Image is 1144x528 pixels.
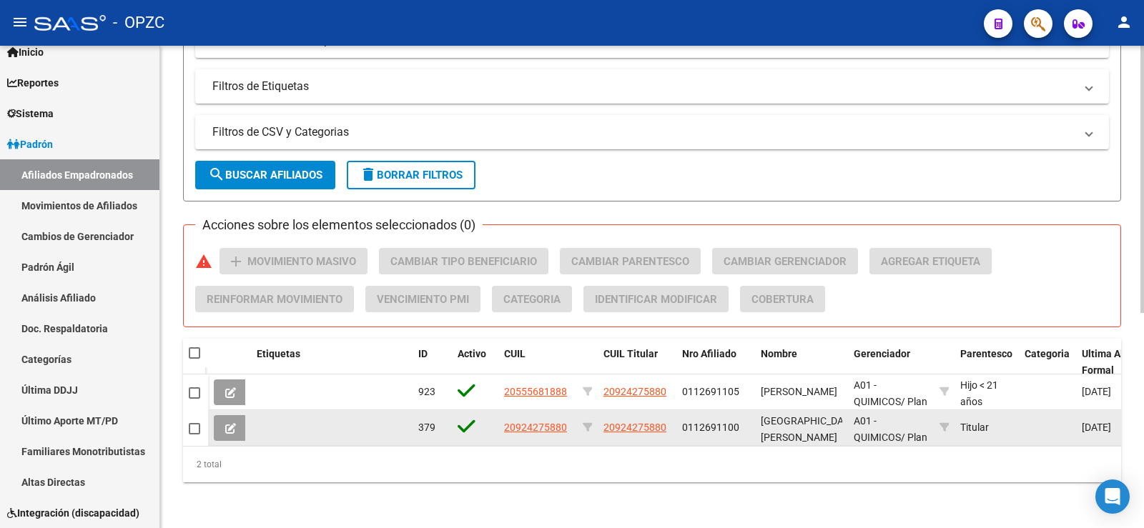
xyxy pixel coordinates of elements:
[418,348,428,359] span: ID
[390,255,537,268] span: Cambiar Tipo Beneficiario
[740,286,825,312] button: Cobertura
[183,447,1121,482] div: 2 total
[854,348,910,359] span: Gerenciador
[7,106,54,121] span: Sistema
[504,386,567,397] span: 20555681888
[418,422,435,433] span: 379
[360,169,463,181] span: Borrar Filtros
[7,136,53,152] span: Padrón
[751,293,814,306] span: Cobertura
[955,339,1019,386] datatable-header-cell: Parentesco
[360,166,377,183] mat-icon: delete
[1082,348,1133,376] span: Ultima Alta Formal
[761,415,857,443] span: [GEOGRAPHIC_DATA][PERSON_NAME]
[195,286,354,312] button: Reinformar Movimiento
[761,348,797,359] span: Nombre
[682,422,739,433] span: 0112691100
[712,248,858,274] button: Cambiar Gerenciador
[504,348,526,359] span: CUIL
[603,422,666,433] span: 20924275880
[854,415,901,443] span: A01 - QUIMICOS
[848,339,934,386] datatable-header-cell: Gerenciador
[347,161,475,189] button: Borrar Filtros
[571,255,689,268] span: Cambiar Parentesco
[7,44,44,60] span: Inicio
[195,215,483,235] h3: Acciones sobre los elementos seleccionados (0)
[452,339,498,386] datatable-header-cell: Activo
[1082,419,1142,436] div: [DATE]
[960,348,1012,359] span: Parentesco
[869,248,992,274] button: Agregar Etiqueta
[724,255,847,268] span: Cambiar Gerenciador
[212,79,1075,94] mat-panel-title: Filtros de Etiquetas
[1082,384,1142,400] div: [DATE]
[220,248,368,274] button: Movimiento Masivo
[498,339,577,386] datatable-header-cell: CUIL
[560,248,701,274] button: Cambiar Parentesco
[603,348,658,359] span: CUIL Titular
[504,422,567,433] span: 20924275880
[195,69,1109,104] mat-expansion-panel-header: Filtros de Etiquetas
[595,293,717,306] span: Identificar Modificar
[682,348,736,359] span: Nro Afiliado
[492,286,572,312] button: Categoria
[365,286,480,312] button: Vencimiento PMI
[7,75,59,91] span: Reportes
[418,386,435,397] span: 923
[247,255,356,268] span: Movimiento Masivo
[1025,348,1070,359] span: Categoria
[212,124,1075,140] mat-panel-title: Filtros de CSV y Categorias
[195,115,1109,149] mat-expansion-panel-header: Filtros de CSV y Categorias
[195,253,212,270] mat-icon: warning
[195,161,335,189] button: Buscar Afiliados
[227,253,245,270] mat-icon: add
[7,505,139,521] span: Integración (discapacidad)
[458,348,486,359] span: Activo
[413,339,452,386] datatable-header-cell: ID
[208,169,322,181] span: Buscar Afiliados
[113,7,164,39] span: - OPZC
[503,293,561,306] span: Categoria
[251,339,413,386] datatable-header-cell: Etiquetas
[208,166,225,183] mat-icon: search
[603,386,666,397] span: 20924275880
[377,293,469,306] span: Vencimiento PMI
[598,339,676,386] datatable-header-cell: CUIL Titular
[881,255,980,268] span: Agregar Etiqueta
[207,293,342,306] span: Reinformar Movimiento
[1115,14,1133,31] mat-icon: person
[1095,479,1130,514] div: Open Intercom Messenger
[676,339,755,386] datatable-header-cell: Nro Afiliado
[379,248,548,274] button: Cambiar Tipo Beneficiario
[960,422,989,433] span: Titular
[1019,339,1076,386] datatable-header-cell: Categoria
[960,379,998,407] span: Hijo < 21 años
[11,14,29,31] mat-icon: menu
[682,386,739,397] span: 0112691105
[583,286,729,312] button: Identificar Modificar
[761,386,837,397] span: [PERSON_NAME]
[257,348,300,359] span: Etiquetas
[755,339,848,386] datatable-header-cell: Nombre
[854,379,901,407] span: A01 - QUIMICOS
